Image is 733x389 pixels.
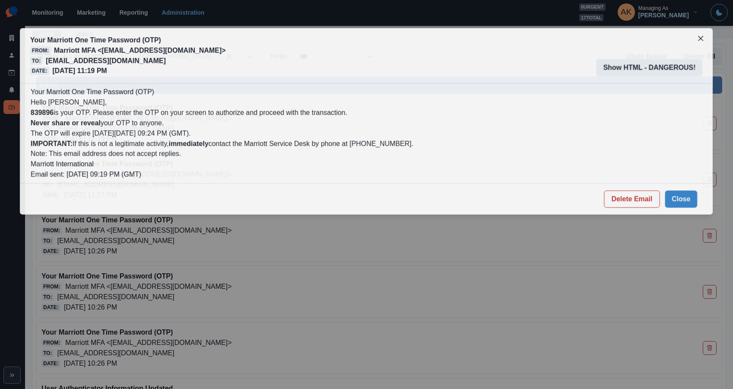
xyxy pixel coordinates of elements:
p: Hello [PERSON_NAME], [31,97,702,108]
b: Never share or reveal [31,119,101,127]
p: Email sent: [DATE] 09:19 PM (GMT) [31,169,702,180]
button: Close [665,190,698,208]
p: Note: This email address does not accept replies. [31,149,702,159]
b: immediately [169,140,209,147]
div: Your Marriott One Time Password (OTP) [31,87,702,180]
span: From: [30,47,51,54]
p: Marriott MFA <[EMAIL_ADDRESS][DOMAIN_NAME]> [54,45,225,56]
p: [DATE] 11:19 PM [53,66,107,76]
span: To: [30,57,42,65]
p: Marriott International [31,159,702,170]
p: your OTP to anyone. [31,118,702,128]
b: IMPORTANT: [31,140,73,147]
b: 839896 [31,109,54,116]
p: [EMAIL_ADDRESS][DOMAIN_NAME] [46,56,166,66]
p: The OTP will expire [DATE][DATE] 09:24 PM (GMT). [31,128,702,139]
span: Date: [30,67,49,75]
p: Your Marriott One Time Password (OTP) [30,35,226,45]
button: Close [694,32,708,45]
p: is your OTP. Please enter the OTP on your screen to authorize and proceed with the transaction. [31,108,702,118]
p: If this is not a legitimate activity, contact the Marriott Service Desk by phone at [PHONE_NUMBER]. [31,139,702,149]
button: Show HTML - DANGEROUS! [597,59,703,76]
button: Delete Email [604,190,660,208]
